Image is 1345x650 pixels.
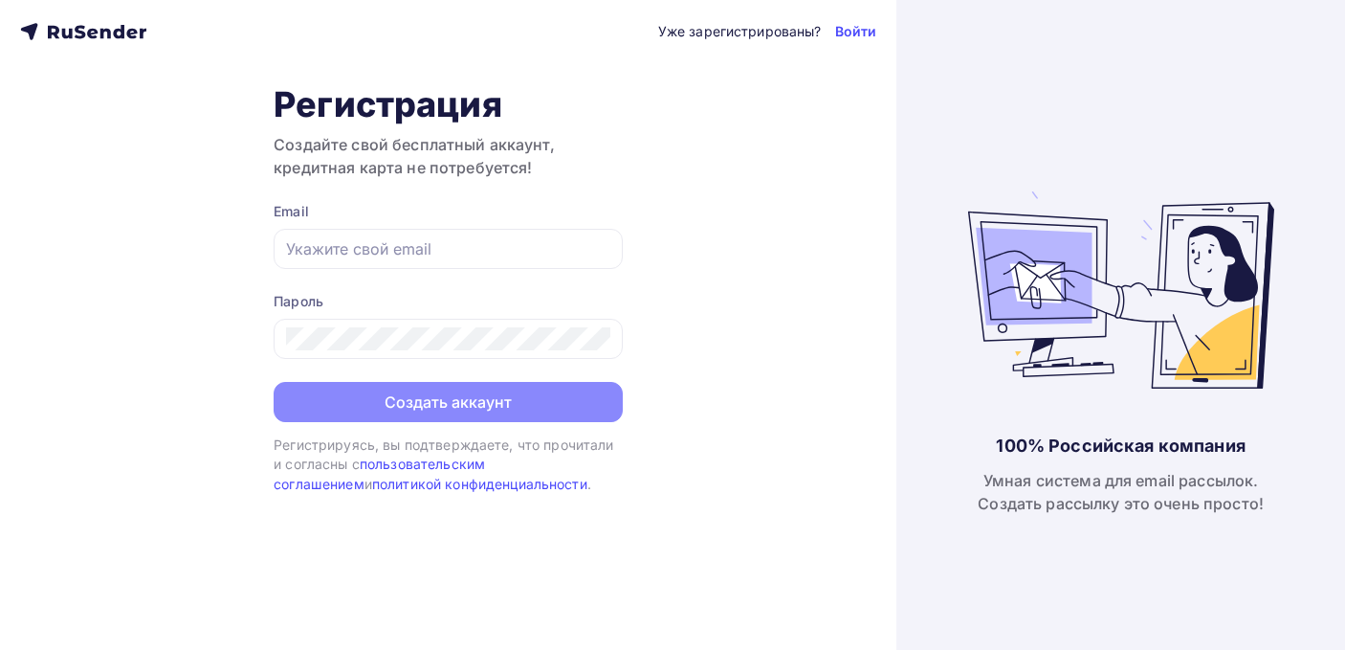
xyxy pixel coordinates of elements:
a: политикой конфиденциальности [372,476,587,492]
div: Email [274,202,623,221]
div: 100% Российская компания [996,435,1245,458]
input: Укажите свой email [286,237,610,260]
div: Уже зарегистрированы? [658,22,822,41]
div: Пароль [274,292,623,311]
div: Регистрируясь, вы подтверждаете, что прочитали и согласны с и . [274,436,623,494]
a: Войти [835,22,877,41]
h1: Регистрация [274,83,623,125]
button: Создать аккаунт [274,382,623,422]
h3: Создайте свой бесплатный аккаунт, кредитная карта не потребуется! [274,133,623,179]
a: пользовательским соглашением [274,456,485,491]
div: Умная система для email рассылок. Создать рассылку это очень просто! [978,469,1264,515]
